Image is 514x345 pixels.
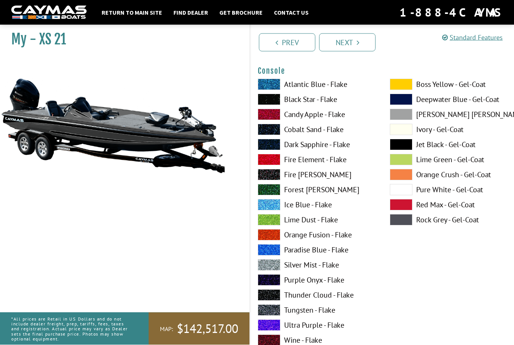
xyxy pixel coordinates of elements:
[258,94,375,105] label: Black Star - Flake
[258,169,375,181] label: Fire [PERSON_NAME]
[258,199,375,211] label: Ice Blue - Flake
[258,214,375,226] label: Lime Dust - Flake
[390,184,507,196] label: Pure White - Gel-Coat
[257,32,514,52] ul: Pagination
[400,4,503,21] div: 1-888-4CAYMAS
[11,6,87,20] img: white-logo-c9c8dbefe5ff5ceceb0f0178aa75bf4bb51f6bca0971e226c86eb53dfe498488.png
[258,184,375,196] label: Forest [PERSON_NAME]
[149,313,249,345] a: MAP:$142,517.00
[390,79,507,90] label: Boss Yellow - Gel-Coat
[390,109,507,120] label: [PERSON_NAME] [PERSON_NAME] - Gel-Coat
[258,320,375,331] label: Ultra Purple - Flake
[442,33,503,42] a: Standard Features
[258,290,375,301] label: Thunder Cloud - Flake
[390,94,507,105] label: Deepwater Blue - Gel-Coat
[258,260,375,271] label: Silver Mist - Flake
[98,8,166,17] a: Return to main site
[390,139,507,150] label: Jet Black - Gel-Coat
[11,31,231,48] h1: My - XS 21
[390,169,507,181] label: Orange Crush - Gel-Coat
[160,325,173,333] span: MAP:
[390,124,507,135] label: Ivory - Gel-Coat
[258,154,375,166] label: Fire Element - Flake
[258,305,375,316] label: Tungsten - Flake
[258,275,375,286] label: Purple Onyx - Flake
[259,33,315,52] a: Prev
[390,214,507,226] label: Rock Grey - Gel-Coat
[258,139,375,150] label: Dark Sapphire - Flake
[170,8,212,17] a: Find Dealer
[270,8,312,17] a: Contact Us
[390,199,507,211] label: Red Max - Gel-Coat
[390,154,507,166] label: Lime Green - Gel-Coat
[177,321,238,337] span: $142,517.00
[258,109,375,120] label: Candy Apple - Flake
[319,33,376,52] a: Next
[258,245,375,256] label: Paradise Blue - Flake
[11,313,132,345] p: *All prices are Retail in US Dollars and do not include dealer freight, prep, tariffs, fees, taxe...
[258,67,506,76] h4: Console
[258,124,375,135] label: Cobalt Sand - Flake
[258,229,375,241] label: Orange Fusion - Flake
[216,8,266,17] a: Get Brochure
[258,79,375,90] label: Atlantic Blue - Flake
